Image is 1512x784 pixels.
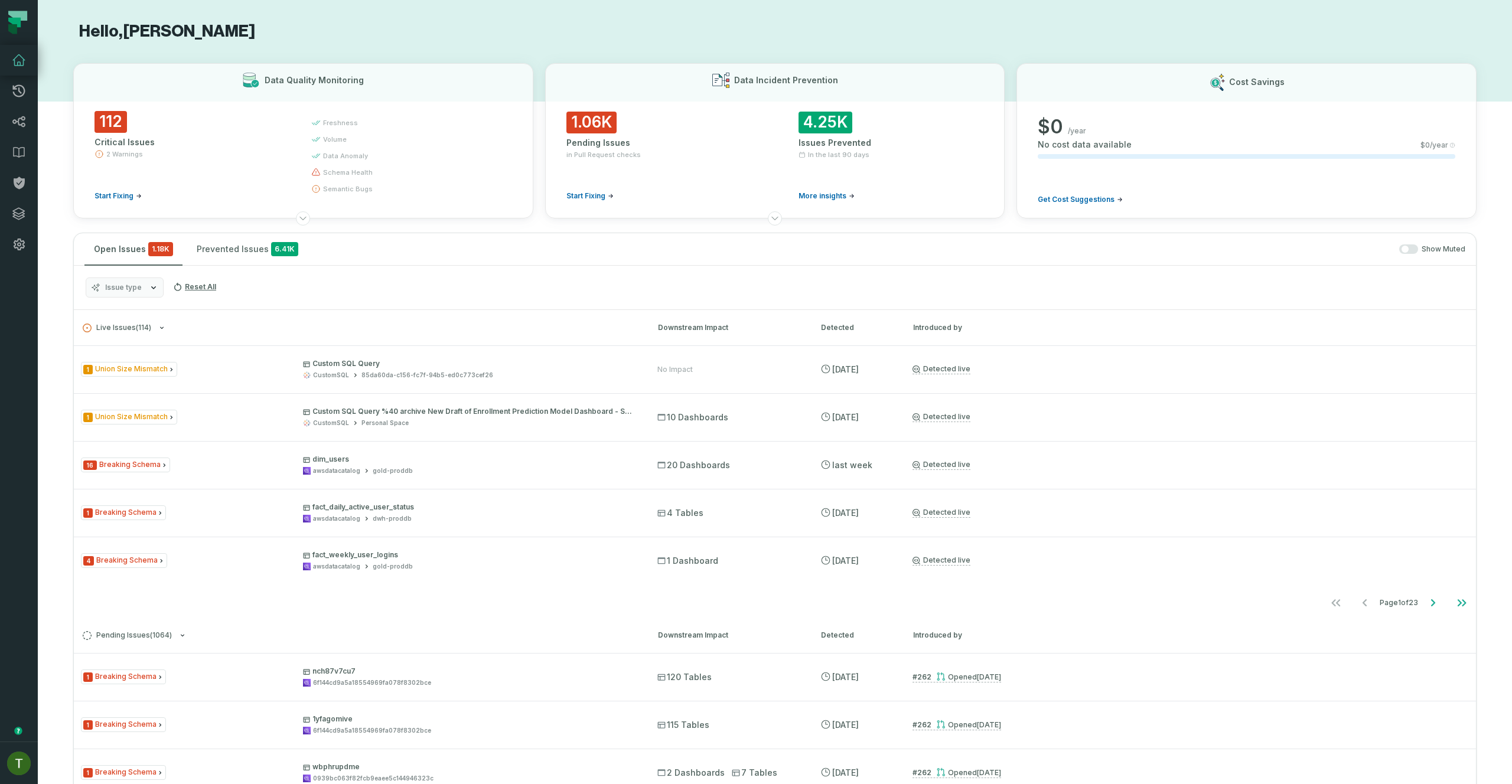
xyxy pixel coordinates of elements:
[913,556,970,566] a: Detected live
[799,191,846,201] span: More insights
[734,74,838,86] h3: Data Incident Prevention
[657,411,728,423] span: 10 Dashboards
[81,669,166,684] span: Issue Type
[361,419,409,427] div: Personal Space
[566,112,617,133] span: 1.06K
[657,555,718,567] span: 1 Dashboard
[313,678,431,687] div: 6f144cd9a5a18554969fa078f8302bce
[94,191,142,201] a: Start Fixing
[323,184,373,194] span: semantic bugs
[657,507,703,519] span: 4 Tables
[83,508,93,518] span: Severity
[977,768,1001,777] relative-time: Sep 1, 2025, 10:41 AM GMT+3
[913,412,970,422] a: Detected live
[73,63,533,218] button: Data Quality Monitoring112Critical Issues2 WarningsStart Fixingfreshnessvolumedata anomalyschema ...
[323,118,358,128] span: freshness
[832,460,872,470] relative-time: Aug 25, 2025, 4:03 AM GMT+3
[913,720,1001,730] a: #262Opened[DATE] 10:41:58 AM
[373,514,412,523] div: dwh-proddb
[1322,591,1350,615] button: Go to first page
[323,151,368,161] span: data anomaly
[373,562,413,571] div: gold-proddb
[545,63,1005,218] button: Data Incident Prevention1.06KPending Issuesin Pull Request checksStart Fixing4.25KIssues Prevente...
[81,553,167,568] span: Issue Type
[81,717,166,732] span: Issue Type
[832,672,859,682] relative-time: Sep 1, 2025, 10:44 AM GMT+3
[657,365,693,374] div: No Impact
[799,112,852,133] span: 4.25K
[913,322,1019,333] div: Introduced by
[657,719,709,731] span: 115 Tables
[168,277,221,296] button: Reset All
[81,362,177,377] span: Issue Type
[913,672,1001,682] a: #262Opened[DATE] 10:41:58 AM
[361,371,493,380] div: 85da60da-c156-fc7f-94b5-ed0c773cef26
[313,726,431,735] div: 6f144cd9a5a18554969fa078f8302bce
[832,412,859,422] relative-time: Aug 31, 2025, 4:01 PM GMT+3
[657,459,730,471] span: 20 Dashboards
[83,720,93,730] span: Severity
[106,149,143,159] span: 2 Warnings
[821,322,892,333] div: Detected
[303,359,636,368] p: Custom SQL Query
[936,768,1001,777] div: Opened
[303,667,636,676] p: nch87v7cu7
[303,762,636,772] p: wbphrupdme
[83,460,97,470] span: Severity
[977,720,1001,729] relative-time: Sep 1, 2025, 10:41 AM GMT+3
[913,460,970,470] a: Detected live
[323,168,373,177] span: schema health
[74,345,1476,617] div: Live Issues(114)
[373,466,413,475] div: gold-proddb
[83,324,151,332] span: Live Issues ( 114 )
[913,630,1019,641] div: Introduced by
[657,767,725,779] span: 2 Dashboards
[265,74,364,86] h3: Data Quality Monitoring
[303,502,636,512] p: fact_daily_active_user_status
[799,191,855,201] a: More insights
[323,135,347,144] span: volume
[913,364,970,374] a: Detected live
[83,324,637,332] button: Live Issues(114)
[13,726,24,736] div: Tooltip anchor
[832,767,859,778] relative-time: Sep 1, 2025, 10:44 AM GMT+3
[303,455,636,464] p: dim_users
[1038,195,1123,204] a: Get Cost Suggestions
[658,630,800,641] div: Downstream Impact
[83,413,93,422] span: Severity
[148,242,173,256] span: critical issues and errors combined
[936,720,1001,729] div: Opened
[832,508,859,518] relative-time: Aug 19, 2025, 4:01 AM GMT+3
[313,466,360,475] div: awsdatacatalog
[1420,141,1448,150] span: $ 0 /year
[1448,591,1476,615] button: Go to last page
[1038,139,1132,151] span: No cost data available
[303,407,636,416] p: Custom SQL Query %40 archive New Draft of Enrollment Prediction Model Dashboard - Swapped DS 2 %2...
[81,765,166,780] span: Issue Type
[1322,591,1476,615] ul: Page 1 of 23
[81,410,177,424] span: Issue Type
[83,631,637,640] button: Pending Issues(1064)
[7,752,31,775] img: avatar of Tomer Galun
[832,720,859,730] relative-time: Sep 1, 2025, 10:44 AM GMT+3
[936,672,1001,681] div: Opened
[187,233,308,265] button: Prevented Issues
[73,21,1477,42] h1: Hello, [PERSON_NAME]
[105,283,142,292] span: Issue type
[303,550,636,560] p: fact_weekly_user_logins
[94,191,133,201] span: Start Fixing
[566,137,751,149] div: Pending Issues
[313,371,349,380] div: CustomSQL
[732,767,777,779] span: 7 Tables
[271,242,298,256] span: 6.41K
[821,630,892,641] div: Detected
[1068,126,1086,136] span: /year
[913,508,970,518] a: Detected live
[566,191,614,201] a: Start Fixing
[313,774,434,783] div: 0939bc063f82fcb9eaee5c144946323c
[832,364,859,374] relative-time: Aug 31, 2025, 4:01 PM GMT+3
[977,672,1001,681] relative-time: Sep 1, 2025, 10:41 AM GMT+3
[1038,195,1115,204] span: Get Cost Suggestions
[1351,591,1379,615] button: Go to previous page
[1229,76,1285,88] h3: Cost Savings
